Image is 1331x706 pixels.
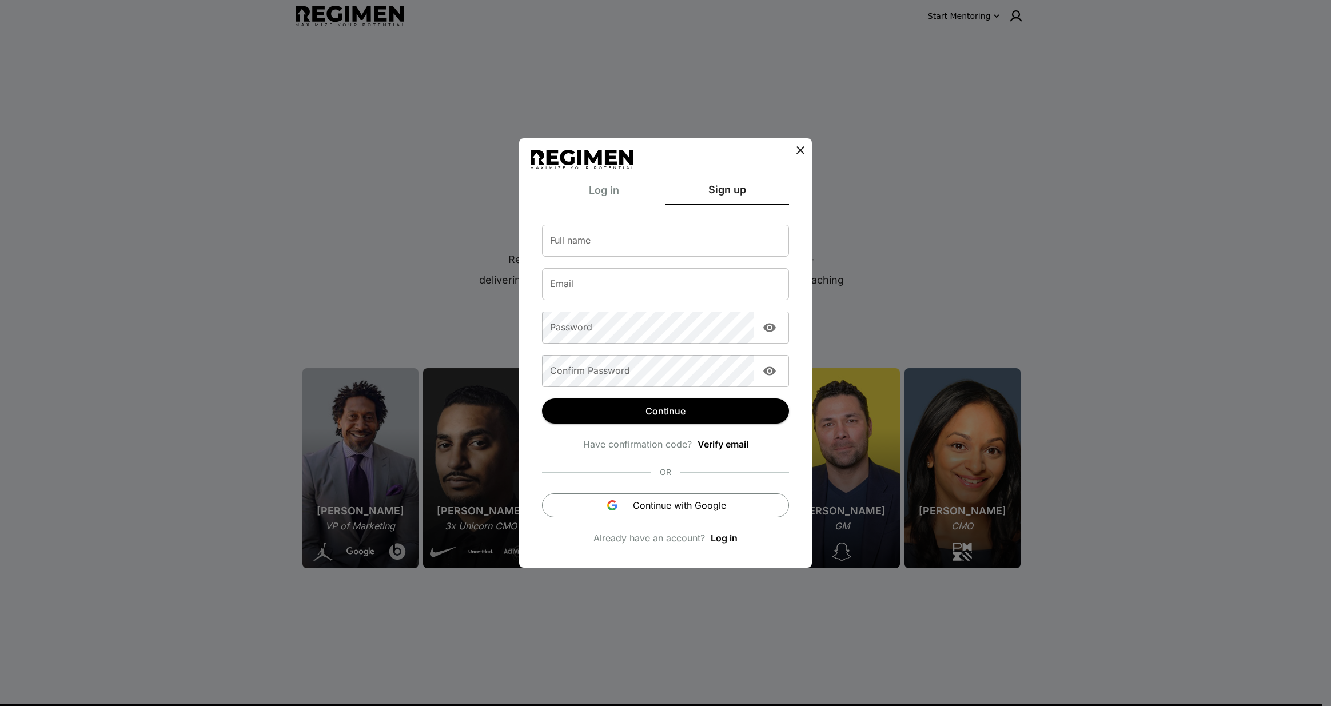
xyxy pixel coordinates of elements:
div: Sign up [665,182,789,205]
span: Have confirmation code? [583,437,692,451]
div: Confirm Password [542,355,789,387]
button: Show password [758,316,781,339]
div: Password [542,312,789,344]
button: Continue with Google [542,493,789,517]
a: Verify email [698,437,748,451]
img: Google [605,498,619,512]
span: Continue with Google [633,498,726,512]
span: Already have an account? [593,531,705,545]
img: Regimen logo [531,150,633,170]
div: OR [651,458,680,486]
button: Continue [542,398,789,424]
button: Log in [711,531,738,545]
button: Show password [758,360,781,382]
div: Log in [542,182,665,205]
